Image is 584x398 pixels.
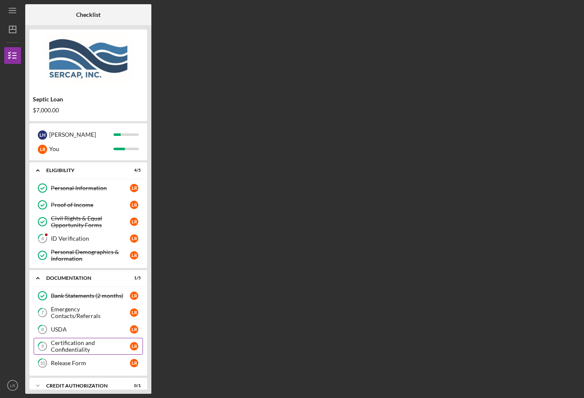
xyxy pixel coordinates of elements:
[130,234,138,243] div: L R
[34,355,143,371] a: 10Release FormLR
[126,383,141,388] div: 0 / 1
[51,215,130,228] div: Civil Rights & Equal Opportunity Forms
[76,11,100,18] b: Checklist
[4,377,21,394] button: LR
[41,327,44,332] tspan: 8
[51,360,130,366] div: Release Form
[29,34,147,84] img: Product logo
[49,127,114,142] div: [PERSON_NAME]
[51,235,130,242] div: ID Verification
[34,180,143,196] a: Personal InformationLR
[130,251,138,260] div: L R
[51,306,130,319] div: Emergency Contacts/Referrals
[34,338,143,355] a: 9Certification and ConfidentialityLR
[41,344,44,349] tspan: 9
[130,342,138,350] div: L R
[130,184,138,192] div: L R
[130,325,138,334] div: L R
[34,230,143,247] a: 4ID VerificationLR
[34,287,143,304] a: Bank Statements (2 months)LR
[34,247,143,264] a: Personal Demographics & InformationLR
[34,213,143,230] a: Civil Rights & Equal Opportunity FormsLR
[51,249,130,262] div: Personal Demographics & Information
[51,185,130,191] div: Personal Information
[10,383,15,388] text: LR
[46,383,120,388] div: CREDIT AUTHORIZATION
[51,340,130,353] div: Certification and Confidentiality
[34,304,143,321] a: 7Emergency Contacts/ReferralsLR
[33,107,144,114] div: $7,000.00
[40,361,45,366] tspan: 10
[34,321,143,338] a: 8USDALR
[130,292,138,300] div: L R
[46,276,120,281] div: Documentation
[34,196,143,213] a: Proof of IncomeLR
[33,96,144,103] div: Septic Loan
[126,276,141,281] div: 1 / 5
[130,359,138,367] div: L R
[38,130,47,140] div: L H
[126,168,141,173] div: 4 / 5
[51,326,130,333] div: USDA
[41,310,44,316] tspan: 7
[130,201,138,209] div: L R
[130,218,138,226] div: L R
[51,202,130,208] div: Proof of Income
[49,142,114,156] div: You
[38,145,47,154] div: L R
[51,292,130,299] div: Bank Statements (2 months)
[130,308,138,317] div: L R
[46,168,120,173] div: Eligibility
[41,236,44,241] tspan: 4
